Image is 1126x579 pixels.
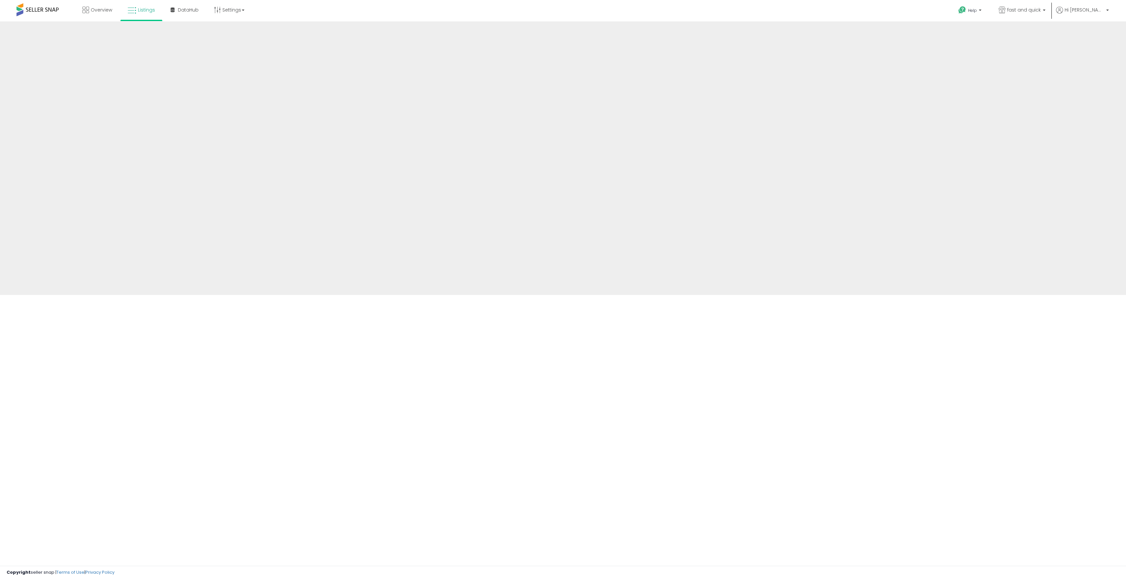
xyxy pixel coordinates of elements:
[178,7,199,13] span: DataHub
[1007,7,1041,13] span: fast and quick
[91,7,112,13] span: Overview
[1065,7,1104,13] span: Hi [PERSON_NAME]
[1056,7,1109,21] a: Hi [PERSON_NAME]
[958,6,966,14] i: Get Help
[953,1,988,21] a: Help
[968,8,977,13] span: Help
[138,7,155,13] span: Listings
